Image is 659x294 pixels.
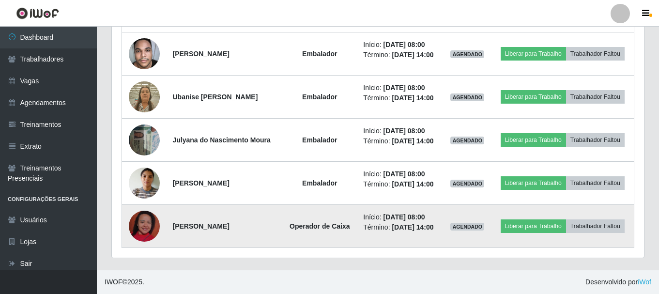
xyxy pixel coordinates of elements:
a: iWof [638,278,651,286]
button: Trabalhador Faltou [566,176,625,190]
time: [DATE] 14:00 [392,51,433,59]
span: AGENDADO [450,223,484,231]
img: 1744447862550.jpeg [129,199,160,254]
button: Trabalhador Faltou [566,90,625,104]
strong: Embalador [302,50,337,58]
strong: [PERSON_NAME] [172,222,229,230]
span: AGENDADO [450,50,484,58]
img: 1652890404408.jpeg [129,76,160,117]
time: [DATE] 14:00 [392,180,433,188]
li: Término: [363,222,438,232]
img: CoreUI Logo [16,7,59,19]
button: Liberar para Trabalho [501,219,566,233]
li: Término: [363,93,438,103]
img: 1691528816386.jpeg [129,33,160,74]
button: Trabalhador Faltou [566,133,625,147]
time: [DATE] 08:00 [383,170,425,178]
time: [DATE] 08:00 [383,84,425,92]
li: Início: [363,83,438,93]
li: Término: [363,179,438,189]
strong: Julyana do Nascimento Moura [172,136,270,144]
button: Trabalhador Faltou [566,47,625,61]
span: IWOF [105,278,123,286]
time: [DATE] 14:00 [392,137,433,145]
button: Liberar para Trabalho [501,90,566,104]
button: Liberar para Trabalho [501,47,566,61]
button: Trabalhador Faltou [566,219,625,233]
span: Desenvolvido por [585,277,651,287]
time: [DATE] 08:00 [383,41,425,48]
strong: Embalador [302,136,337,144]
strong: [PERSON_NAME] [172,179,229,187]
strong: Embalador [302,93,337,101]
li: Início: [363,40,438,50]
strong: Ubanise [PERSON_NAME] [172,93,258,101]
span: © 2025 . [105,277,144,287]
strong: [PERSON_NAME] [172,50,229,58]
li: Início: [363,212,438,222]
strong: Operador de Caixa [290,222,350,230]
li: Início: [363,126,438,136]
button: Liberar para Trabalho [501,133,566,147]
time: [DATE] 08:00 [383,127,425,135]
time: [DATE] 14:00 [392,94,433,102]
li: Término: [363,136,438,146]
time: [DATE] 14:00 [392,223,433,231]
span: AGENDADO [450,180,484,187]
li: Início: [363,169,438,179]
img: 1752452635065.jpeg [129,119,160,160]
span: AGENDADO [450,93,484,101]
button: Liberar para Trabalho [501,176,566,190]
li: Término: [363,50,438,60]
strong: Embalador [302,179,337,187]
span: AGENDADO [450,137,484,144]
img: 1729187872141.jpeg [129,155,160,211]
time: [DATE] 08:00 [383,213,425,221]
